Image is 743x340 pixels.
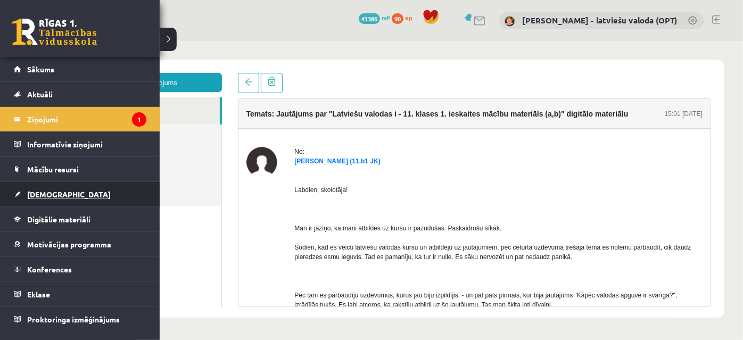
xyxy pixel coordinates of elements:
[14,307,146,331] a: Proktoringa izmēģinājums
[382,13,390,22] span: mP
[32,111,179,138] a: Nosūtītie
[522,15,677,26] a: [PERSON_NAME] - latviešu valoda (OPT)
[27,289,50,299] span: Eklase
[14,57,146,81] a: Sākums
[14,282,146,306] a: Eklase
[14,132,146,156] a: Informatīvie ziņojumi
[252,145,306,153] span: Labdien, skolotāja!
[252,117,338,124] a: [PERSON_NAME] (11.b1 JK)
[14,182,146,206] a: [DEMOGRAPHIC_DATA]
[27,107,146,131] legend: Ziņojumi
[27,64,54,74] span: Sākums
[14,207,146,231] a: Digitālie materiāli
[359,13,390,22] a: 41386 mP
[32,56,177,84] a: Ienākošie
[14,82,146,106] a: Aktuāli
[14,232,146,256] a: Motivācijas programma
[32,138,179,165] a: Dzēstie
[27,164,79,174] span: Mācību resursi
[252,251,635,268] span: Pēc tam es pārbaudīju uzdevumus, kurus jau biju izpildījis, - un pat pats pirmais, kur bija jautā...
[204,106,235,137] img: Nestors Džondžua
[27,89,53,99] span: Aktuāli
[27,189,111,199] span: [DEMOGRAPHIC_DATA]
[622,68,660,78] div: 15:01 [DATE]
[32,32,179,51] a: Jauns ziņojums
[32,84,179,111] a: Administrācijas ziņas
[405,13,412,22] span: xp
[12,19,97,45] a: Rīgas 1. Tālmācības vidusskola
[132,112,146,127] i: 1
[359,13,380,24] span: 41386
[14,107,146,131] a: Ziņojumi1
[14,257,146,281] a: Konferences
[252,203,649,220] span: Šodien, kad es veicu latviešu valodas kursu un atbildēju uz jautājumiem, pēc ceturtā uzdevuma tre...
[252,184,459,191] span: Man ir jāziņo, ka mani atbildes uz kursu ir pazudušas. Paskaidrošu sīkāk.
[204,69,586,77] h4: Temats: Jautājums par "Latviešu valodas i - 11. klases 1. ieskaites mācību materiāls (a,b)" digit...
[27,239,111,249] span: Motivācijas programma
[27,132,146,156] legend: Informatīvie ziņojumi
[392,13,417,22] a: 90 xp
[252,106,661,115] div: No:
[27,314,120,324] span: Proktoringa izmēģinājums
[14,157,146,181] a: Mācību resursi
[27,264,72,274] span: Konferences
[27,214,90,224] span: Digitālie materiāli
[505,16,515,27] img: Laila Jirgensone - latviešu valoda (OPT)
[392,13,403,24] span: 90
